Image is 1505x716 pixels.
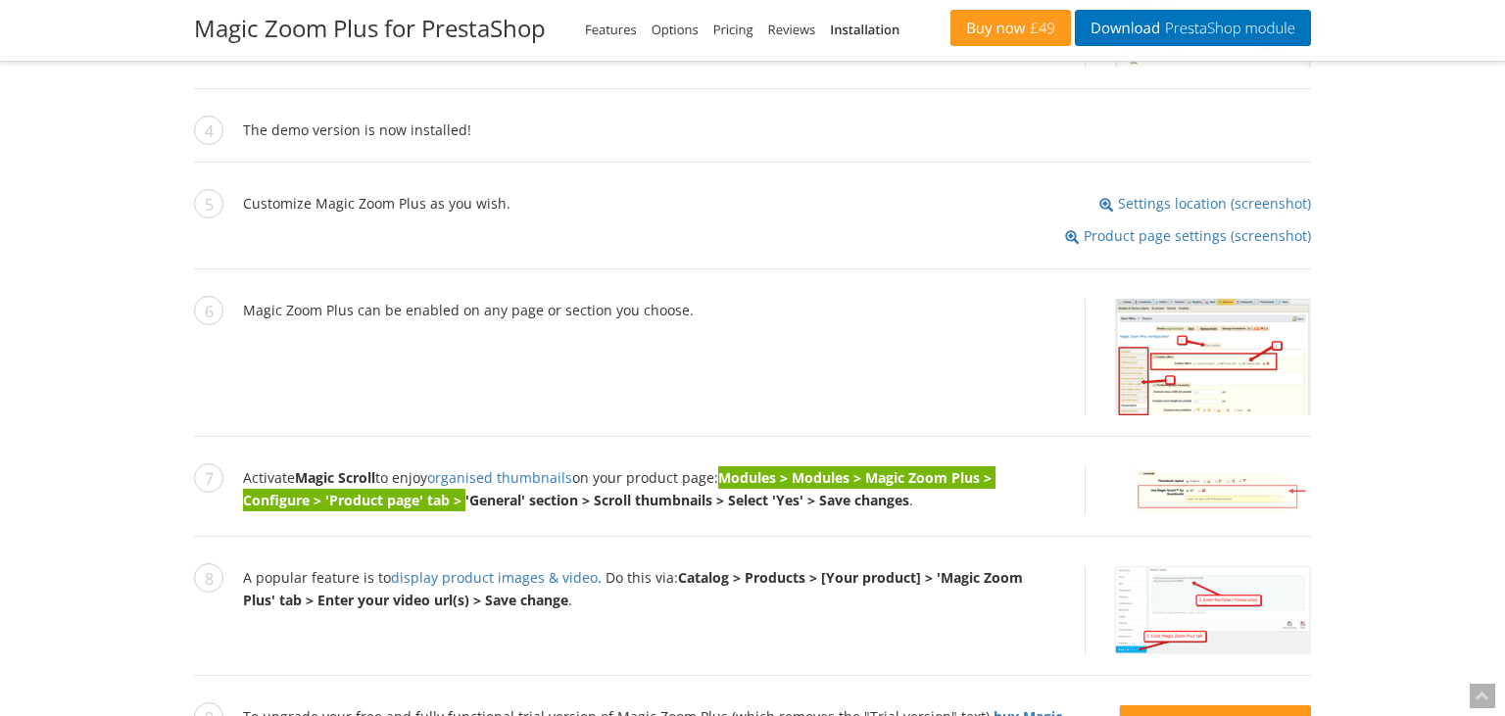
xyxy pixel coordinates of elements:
[1160,21,1295,36] span: PrestaShop module
[950,10,1071,46] a: Buy now£49
[1025,21,1055,36] span: £49
[391,568,598,587] a: display product images & video
[1115,566,1311,654] img: Add video to your PrestaShop product page with Magic Zoom Plus addon
[713,21,753,38] a: Pricing
[243,568,1023,609] strong: Catalog > Products > [Your product] > 'Magic Zoom Plus' tab > Enter your video url(s) > Save change
[1115,299,1311,415] img: Activating Magic Zoom Plus module for PrestaShop for different blocks and pages
[1065,224,1311,247] a: Product page settings (screenshot)
[194,15,546,43] h2: Magic Zoom Plus for PrestaShop
[652,21,699,38] a: Options
[1075,10,1311,46] a: DownloadPrestaShop module
[830,21,899,38] a: Installation
[1310,247,1311,248] img: ACwAAAAAAQABAAACADs=
[1099,192,1311,215] a: Settings location (screenshot)
[768,21,816,38] a: Reviews
[194,119,1311,163] li: The demo version is now installed!
[585,21,637,38] a: Features
[194,466,1311,537] li: Activate to enjoy on your product page: .
[1085,299,1311,415] a: Activating Magic Zoom Plus module for PrestaShop for different blocks and pages
[243,192,1311,215] p: Customize Magic Zoom Plus as you wish.
[427,468,572,487] a: organised thumbnails
[1115,466,1311,515] img: Scroll thumbnail images on your PrestaShop product page
[194,566,1311,676] li: A popular feature is to . Do this via: .
[194,299,1311,437] li: Magic Zoom Plus can be enabled on any page or section you choose.
[1085,466,1311,515] a: Scroll thumbnail images on your PrestaShop product page
[243,468,992,509] strong: Modules > Modules > Magic Zoom Plus > Configure > 'Product page' tab > 'General' section > Scroll...
[295,468,375,487] strong: Magic Scroll
[1310,215,1311,215] img: ACwAAAAAAQABAAACADs=
[1085,566,1311,654] a: Add video to your PrestaShop product page with Magic Zoom Plus addon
